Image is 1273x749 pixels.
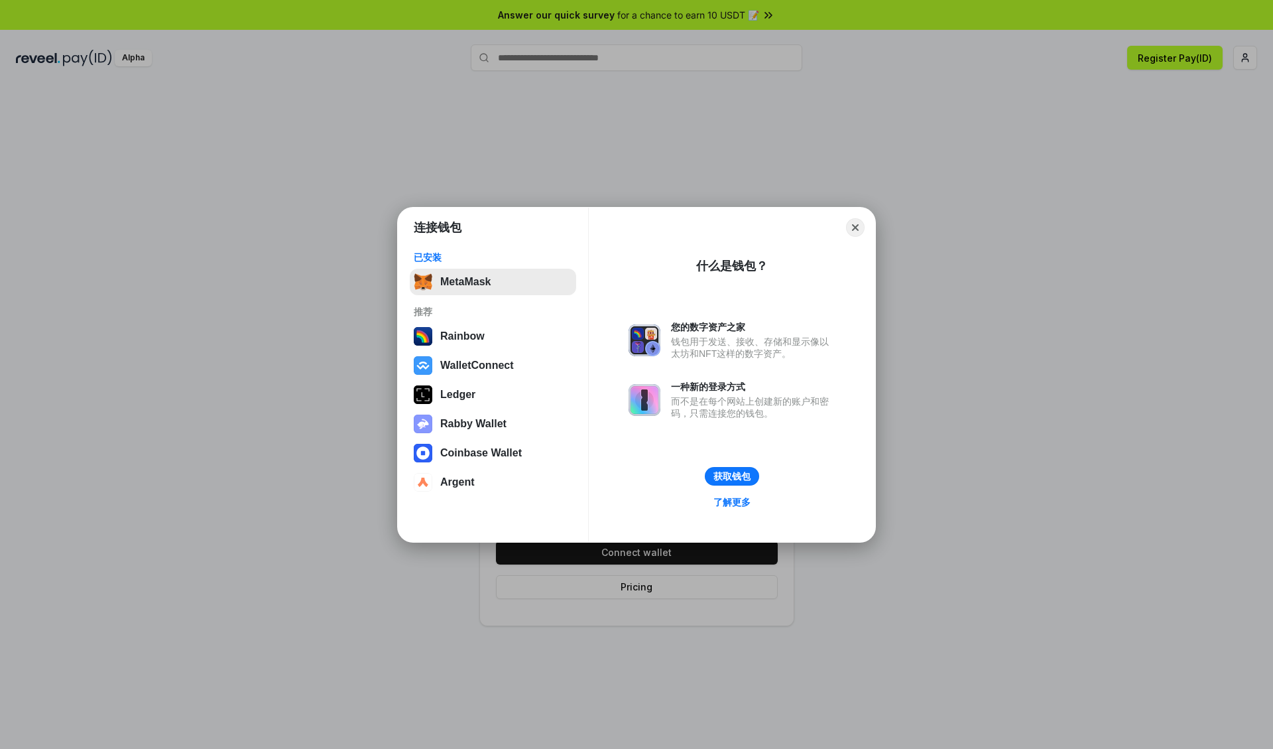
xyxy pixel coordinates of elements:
[410,269,576,295] button: MetaMask
[410,440,576,466] button: Coinbase Wallet
[410,411,576,437] button: Rabby Wallet
[440,330,485,342] div: Rainbow
[629,324,660,356] img: svg+xml,%3Csvg%20xmlns%3D%22http%3A%2F%2Fwww.w3.org%2F2000%2Fsvg%22%20fill%3D%22none%22%20viewBox...
[705,494,758,511] a: 了解更多
[629,384,660,416] img: svg+xml,%3Csvg%20xmlns%3D%22http%3A%2F%2Fwww.w3.org%2F2000%2Fsvg%22%20fill%3D%22none%22%20viewBox...
[414,415,432,433] img: svg+xml,%3Csvg%20xmlns%3D%22http%3A%2F%2Fwww.w3.org%2F2000%2Fsvg%22%20fill%3D%22none%22%20viewBox...
[414,385,432,404] img: svg+xml,%3Csvg%20xmlns%3D%22http%3A%2F%2Fwww.w3.org%2F2000%2Fsvg%22%20width%3D%2228%22%20height%3...
[671,395,835,419] div: 而不是在每个网站上创建新的账户和密码，只需连接您的钱包。
[440,447,522,459] div: Coinbase Wallet
[705,467,759,486] button: 获取钱包
[696,258,768,274] div: 什么是钱包？
[713,470,751,482] div: 获取钱包
[414,306,572,318] div: 推荐
[414,251,572,263] div: 已安装
[414,356,432,375] img: svg+xml,%3Csvg%20width%3D%2228%22%20height%3D%2228%22%20viewBox%3D%220%200%2028%2028%22%20fill%3D...
[440,276,491,288] div: MetaMask
[671,381,835,393] div: 一种新的登录方式
[414,473,432,492] img: svg+xml,%3Csvg%20width%3D%2228%22%20height%3D%2228%22%20viewBox%3D%220%200%2028%2028%22%20fill%3D...
[410,323,576,350] button: Rainbow
[414,220,461,236] h1: 连接钱包
[440,360,514,372] div: WalletConnect
[671,336,835,360] div: 钱包用于发送、接收、存储和显示像以太坊和NFT这样的数字资产。
[414,273,432,291] img: svg+xml,%3Csvg%20fill%3D%22none%22%20height%3D%2233%22%20viewBox%3D%220%200%2035%2033%22%20width%...
[410,469,576,496] button: Argent
[440,418,507,430] div: Rabby Wallet
[846,218,865,237] button: Close
[410,381,576,408] button: Ledger
[671,321,835,333] div: 您的数字资产之家
[440,476,475,488] div: Argent
[414,327,432,346] img: svg+xml,%3Csvg%20width%3D%22120%22%20height%3D%22120%22%20viewBox%3D%220%200%20120%20120%22%20fil...
[414,444,432,462] img: svg+xml,%3Csvg%20width%3D%2228%22%20height%3D%2228%22%20viewBox%3D%220%200%2028%2028%22%20fill%3D...
[713,496,751,508] div: 了解更多
[440,389,475,401] div: Ledger
[410,352,576,379] button: WalletConnect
